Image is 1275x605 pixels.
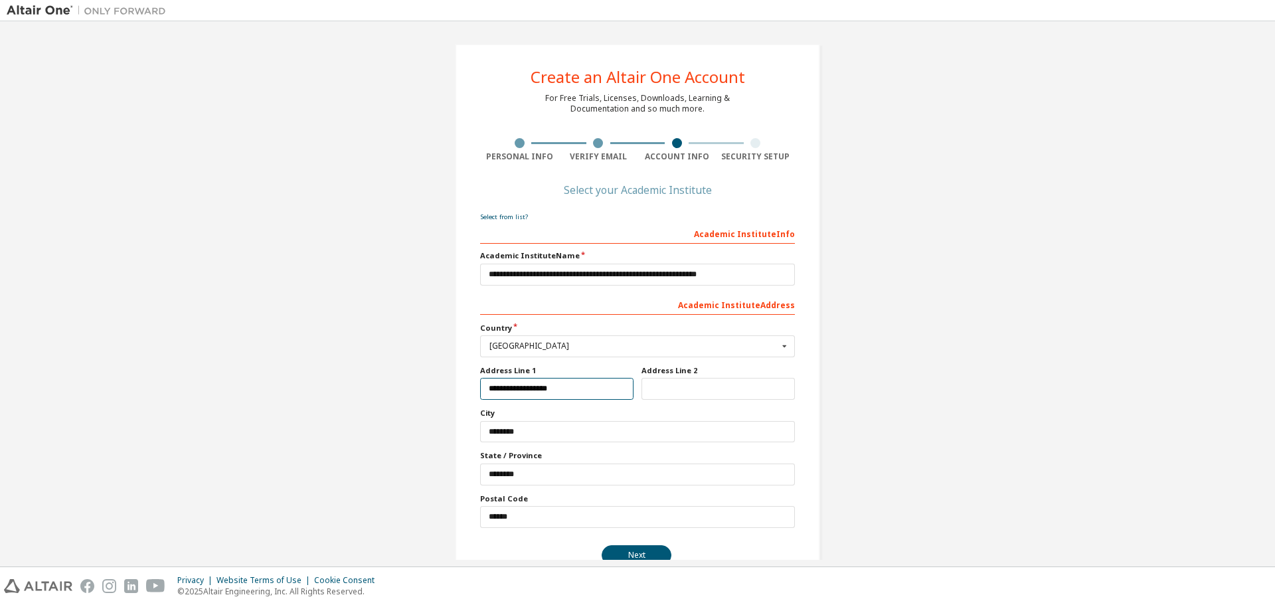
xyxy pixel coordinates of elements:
a: Select from list? [480,213,528,221]
img: youtube.svg [146,579,165,593]
label: Country [480,323,795,333]
div: Select your Academic Institute [564,186,712,194]
div: Academic Institute Info [480,222,795,244]
div: Verify Email [559,151,638,162]
button: Next [602,545,671,565]
label: State / Province [480,450,795,461]
label: Academic Institute Name [480,250,795,261]
label: Postal Code [480,493,795,504]
label: City [480,408,795,418]
img: altair_logo.svg [4,579,72,593]
div: Cookie Consent [314,575,382,586]
div: Website Terms of Use [216,575,314,586]
img: facebook.svg [80,579,94,593]
div: [GEOGRAPHIC_DATA] [489,342,778,350]
img: instagram.svg [102,579,116,593]
div: Academic Institute Address [480,294,795,315]
div: For Free Trials, Licenses, Downloads, Learning & Documentation and so much more. [545,93,730,114]
p: © 2025 Altair Engineering, Inc. All Rights Reserved. [177,586,382,597]
img: Altair One [7,4,173,17]
label: Address Line 1 [480,365,634,376]
div: Create an Altair One Account [531,69,745,85]
div: Privacy [177,575,216,586]
img: linkedin.svg [124,579,138,593]
div: Security Setup [717,151,796,162]
label: Address Line 2 [641,365,795,376]
div: Personal Info [480,151,559,162]
div: Account Info [637,151,717,162]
